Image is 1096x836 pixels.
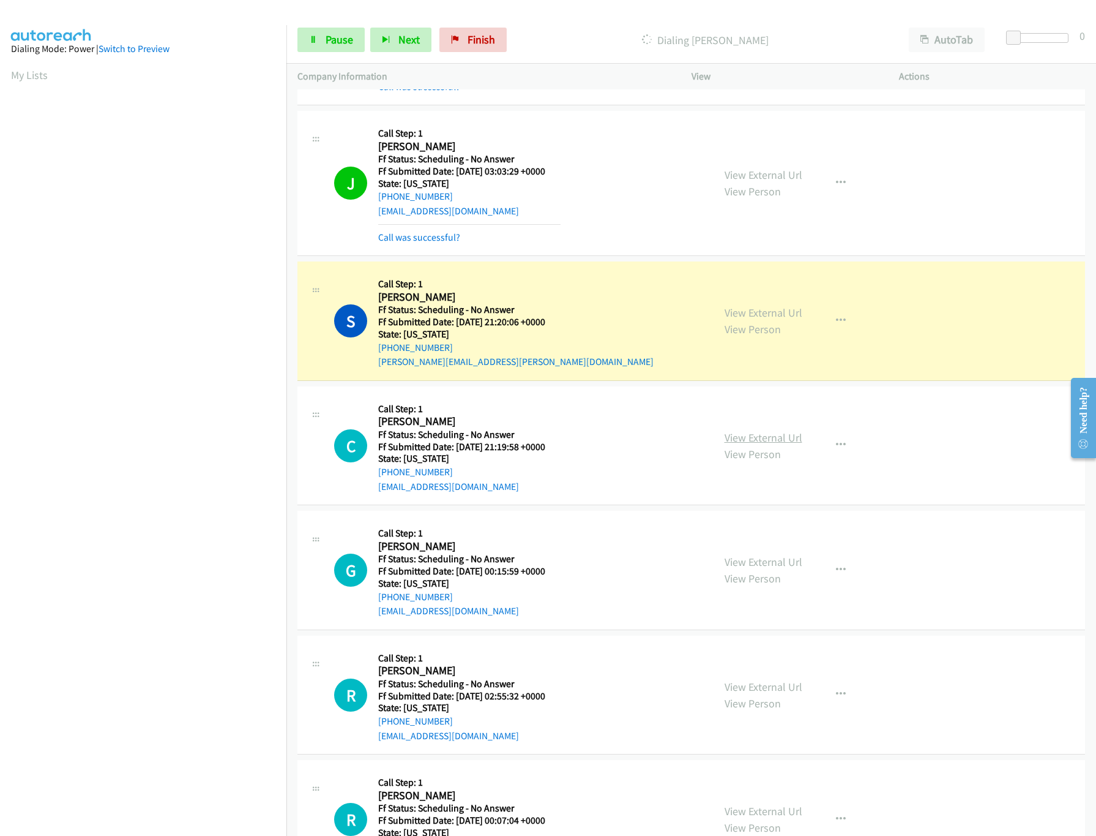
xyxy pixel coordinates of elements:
[334,429,367,462] h1: C
[378,232,460,243] a: Call was successful?
[378,190,453,202] a: [PHONE_NUMBER]
[99,43,170,55] a: Switch to Preview
[378,453,561,465] h5: State: [US_STATE]
[378,578,561,590] h5: State: [US_STATE]
[725,306,802,320] a: View External Url
[11,68,48,82] a: My Lists
[378,540,561,554] h2: [PERSON_NAME]
[725,447,781,461] a: View Person
[378,466,453,478] a: [PHONE_NUMBER]
[398,32,420,47] span: Next
[378,481,519,492] a: [EMAIL_ADDRESS][DOMAIN_NAME]
[378,153,561,165] h5: Ff Status: Scheduling - No Answer
[725,571,781,586] a: View Person
[378,290,561,304] h2: [PERSON_NAME]
[334,803,367,836] h1: R
[378,316,654,328] h5: Ff Submitted Date: [DATE] 21:20:06 +0000
[370,28,431,52] button: Next
[378,789,561,803] h2: [PERSON_NAME]
[725,804,802,818] a: View External Url
[334,803,367,836] div: The call is yet to be attempted
[725,431,802,445] a: View External Url
[334,679,367,712] h1: R
[378,715,453,727] a: [PHONE_NUMBER]
[725,696,781,710] a: View Person
[378,429,561,441] h5: Ff Status: Scheduling - No Answer
[326,32,353,47] span: Pause
[725,322,781,336] a: View Person
[11,94,286,676] iframe: Dialpad
[899,69,1085,84] p: Actions
[725,184,781,198] a: View Person
[378,415,561,429] h2: [PERSON_NAME]
[334,554,367,587] div: The call is yet to be attempted
[378,702,561,714] h5: State: [US_STATE]
[725,680,802,694] a: View External Url
[378,664,561,678] h2: [PERSON_NAME]
[334,679,367,712] div: The call is yet to be attempted
[1012,33,1068,43] div: Delay between calls (in seconds)
[378,278,654,290] h5: Call Step: 1
[378,441,561,453] h5: Ff Submitted Date: [DATE] 21:19:58 +0000
[378,140,561,154] h2: [PERSON_NAME]
[1061,369,1096,467] iframe: Resource Center
[378,802,561,815] h5: Ff Status: Scheduling - No Answer
[725,168,802,182] a: View External Url
[909,28,985,52] button: AutoTab
[378,730,519,742] a: [EMAIL_ADDRESS][DOMAIN_NAME]
[523,32,887,48] p: Dialing [PERSON_NAME]
[378,165,561,178] h5: Ff Submitted Date: [DATE] 03:03:29 +0000
[378,777,561,789] h5: Call Step: 1
[378,81,460,92] a: Call was successful?
[378,527,561,540] h5: Call Step: 1
[297,28,365,52] a: Pause
[378,652,561,665] h5: Call Step: 1
[692,69,878,84] p: View
[378,815,561,827] h5: Ff Submitted Date: [DATE] 00:07:04 +0000
[378,591,453,603] a: [PHONE_NUMBER]
[439,28,507,52] a: Finish
[378,553,561,565] h5: Ff Status: Scheduling - No Answer
[378,178,561,190] h5: State: [US_STATE]
[297,69,669,84] p: Company Information
[11,42,275,56] div: Dialing Mode: Power |
[334,429,367,462] div: The call is yet to be attempted
[378,342,453,353] a: [PHONE_NUMBER]
[378,678,561,690] h5: Ff Status: Scheduling - No Answer
[334,554,367,587] h1: G
[725,555,802,569] a: View External Url
[378,690,561,702] h5: Ff Submitted Date: [DATE] 02:55:32 +0000
[378,205,519,217] a: [EMAIL_ADDRESS][DOMAIN_NAME]
[468,32,495,47] span: Finish
[725,821,781,835] a: View Person
[334,304,367,337] h1: S
[1079,28,1085,44] div: 0
[378,304,654,316] h5: Ff Status: Scheduling - No Answer
[378,403,561,415] h5: Call Step: 1
[378,565,561,578] h5: Ff Submitted Date: [DATE] 00:15:59 +0000
[334,167,367,200] h1: J
[378,605,519,617] a: [EMAIL_ADDRESS][DOMAIN_NAME]
[378,328,654,341] h5: State: [US_STATE]
[378,356,654,367] a: [PERSON_NAME][EMAIL_ADDRESS][PERSON_NAME][DOMAIN_NAME]
[378,127,561,140] h5: Call Step: 1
